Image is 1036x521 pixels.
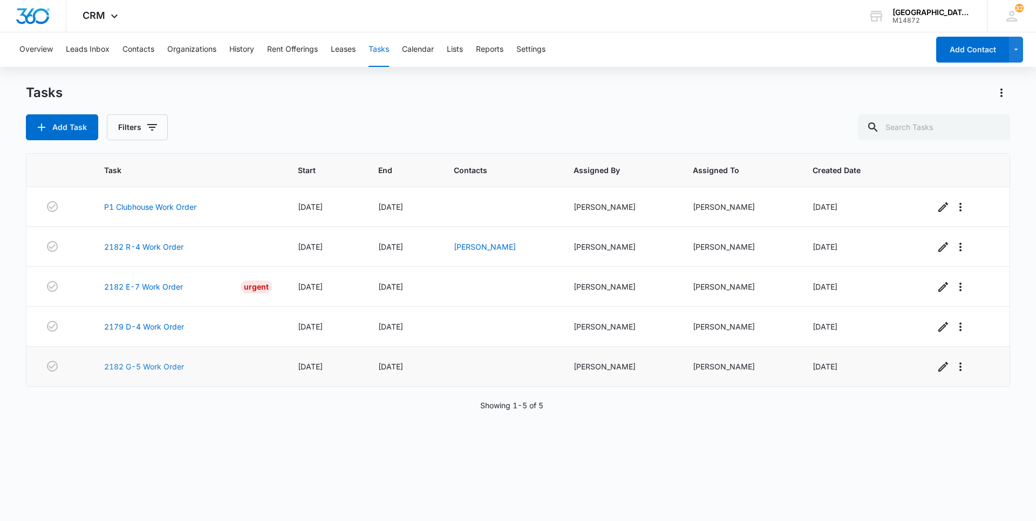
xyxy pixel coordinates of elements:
div: [PERSON_NAME] [693,321,787,332]
a: 2182 G-5 Work Order [104,361,184,372]
div: [PERSON_NAME] [693,241,787,252]
span: [DATE] [298,282,323,291]
button: Calendar [402,32,434,67]
span: [DATE] [813,362,837,371]
div: [PERSON_NAME] [574,281,667,292]
div: notifications count [1015,4,1024,12]
span: [DATE] [813,322,837,331]
span: End [378,164,412,176]
span: [DATE] [378,362,403,371]
span: Assigned To [693,164,771,176]
a: 2182 E-7 Work Order [104,281,183,292]
div: [PERSON_NAME] [574,361,667,372]
button: Contacts [122,32,154,67]
span: Created Date [813,164,893,176]
div: [PERSON_NAME] [574,201,667,212]
button: Actions [993,84,1010,101]
span: [DATE] [813,242,837,251]
div: Urgent [241,280,272,293]
a: 2179 D-4 Work Order [104,321,184,332]
div: [PERSON_NAME] [693,201,787,212]
button: Organizations [167,32,216,67]
h1: Tasks [26,85,63,101]
button: Reports [476,32,503,67]
span: [DATE] [378,242,403,251]
button: Filters [107,114,168,140]
span: [DATE] [378,202,403,211]
button: Leads Inbox [66,32,110,67]
input: Search Tasks [858,114,1010,140]
span: [DATE] [813,282,837,291]
button: Leases [331,32,356,67]
a: P1 Clubhouse Work Order [104,201,196,212]
button: Tasks [369,32,389,67]
span: [DATE] [298,322,323,331]
div: [PERSON_NAME] [693,281,787,292]
span: Assigned By [574,164,652,176]
div: account name [892,8,971,17]
span: [DATE] [378,282,403,291]
div: account id [892,17,971,24]
span: Contacts [454,164,532,176]
div: [PERSON_NAME] [574,241,667,252]
button: Add Task [26,114,98,140]
p: Showing 1-5 of 5 [480,400,543,411]
span: [DATE] [298,242,323,251]
span: 32 [1015,4,1024,12]
button: Add Contact [936,37,1009,63]
button: Settings [516,32,546,67]
button: Overview [19,32,53,67]
div: [PERSON_NAME] [693,361,787,372]
span: [DATE] [378,322,403,331]
span: Start [298,164,337,176]
button: Lists [447,32,463,67]
button: History [229,32,254,67]
span: CRM [83,10,105,21]
a: 2182 R-4 Work Order [104,241,183,252]
span: [DATE] [298,362,323,371]
span: Task [104,164,256,176]
a: [PERSON_NAME] [454,242,516,251]
button: Rent Offerings [267,32,318,67]
span: [DATE] [813,202,837,211]
span: [DATE] [298,202,323,211]
div: [PERSON_NAME] [574,321,667,332]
